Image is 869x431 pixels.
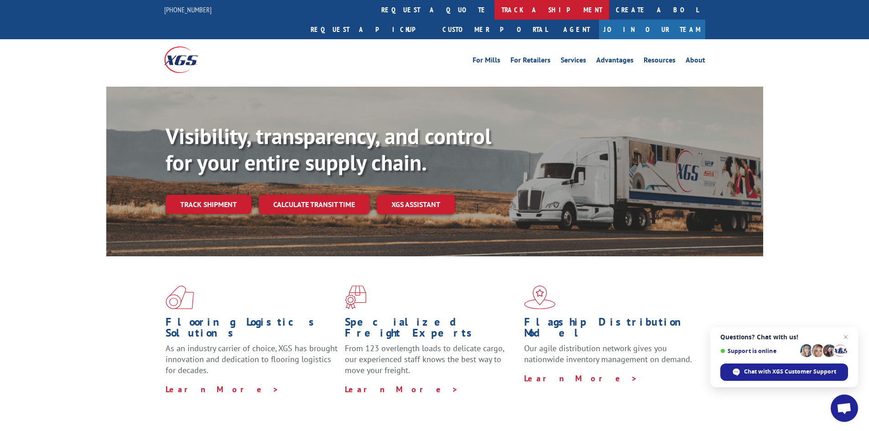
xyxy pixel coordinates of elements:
[164,5,212,14] a: [PHONE_NUMBER]
[510,57,551,67] a: For Retailers
[720,348,797,354] span: Support is online
[596,57,634,67] a: Advantages
[166,343,338,375] span: As an industry carrier of choice, XGS has brought innovation and dedication to flooring logistics...
[840,332,851,343] span: Close chat
[166,317,338,343] h1: Flooring Logistics Solutions
[166,122,491,177] b: Visibility, transparency, and control for your entire supply chain.
[304,20,436,39] a: Request a pickup
[831,395,858,422] div: Open chat
[554,20,599,39] a: Agent
[524,343,692,364] span: Our agile distribution network gives you nationwide inventory management on demand.
[345,384,458,395] a: Learn More >
[166,286,194,309] img: xgs-icon-total-supply-chain-intelligence-red
[345,286,366,309] img: xgs-icon-focused-on-flooring-red
[644,57,676,67] a: Resources
[473,57,500,67] a: For Mills
[166,384,279,395] a: Learn More >
[524,317,697,343] h1: Flagship Distribution Model
[345,343,517,384] p: From 123 overlength loads to delicate cargo, our experienced staff knows the best way to move you...
[377,195,455,214] a: XGS ASSISTANT
[524,373,638,384] a: Learn More >
[345,317,517,343] h1: Specialized Freight Experts
[524,286,556,309] img: xgs-icon-flagship-distribution-model-red
[720,333,848,341] span: Questions? Chat with us!
[744,368,836,376] span: Chat with XGS Customer Support
[599,20,705,39] a: Join Our Team
[166,195,251,214] a: Track shipment
[259,195,369,214] a: Calculate transit time
[686,57,705,67] a: About
[561,57,586,67] a: Services
[720,363,848,381] div: Chat with XGS Customer Support
[436,20,554,39] a: Customer Portal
